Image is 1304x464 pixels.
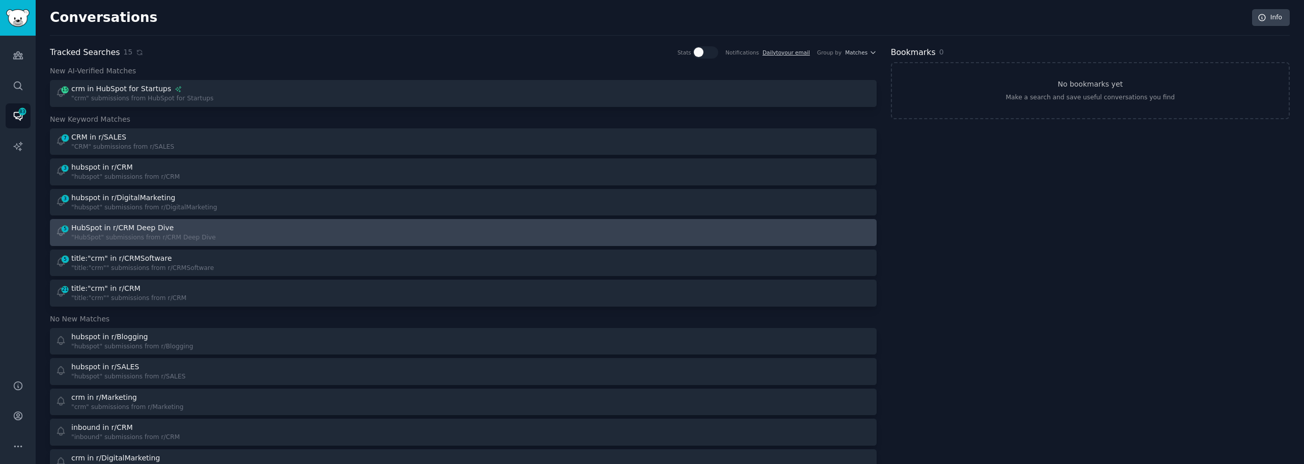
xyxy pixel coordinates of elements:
[50,328,877,355] a: hubspot in r/Blogging"hubspot" submissions from r/Blogging
[61,286,70,293] span: 21
[50,189,877,216] a: 3hubspot in r/DigitalMarketing"hubspot" submissions from r/DigitalMarketing
[50,219,877,246] a: 5HubSpot in r/CRM Deep Dive"HubSpot" submissions from r/CRM Deep Dive
[939,48,944,56] span: 0
[1006,93,1175,102] div: Make a search and save useful conversations you find
[123,47,132,58] span: 15
[50,314,110,324] span: No New Matches
[61,225,70,232] span: 5
[50,114,130,125] span: New Keyword Matches
[50,419,877,446] a: inbound in r/CRM"inbound" submissions from r/CRM
[71,84,171,94] div: crm in HubSpot for Startups
[71,422,133,433] div: inbound in r/CRM
[725,49,759,56] div: Notifications
[845,49,867,56] span: Matches
[71,143,174,152] div: "CRM" submissions from r/SALES
[817,49,841,56] div: Group by
[71,193,175,203] div: hubspot in r/DigitalMarketing
[71,283,141,294] div: title:"crm" in r/CRM
[18,108,27,115] span: 83
[50,250,877,277] a: 5title:"crm" in r/CRMSoftware"title:"crm"" submissions from r/CRMSoftware
[50,10,157,26] h2: Conversations
[61,134,70,142] span: 7
[891,46,936,59] h2: Bookmarks
[50,280,877,307] a: 21title:"crm" in r/CRM"title:"crm"" submissions from r/CRM
[1057,79,1123,90] h3: No bookmarks yet
[71,403,183,412] div: "crm" submissions from r/Marketing
[71,342,193,351] div: "hubspot" submissions from r/Blogging
[71,362,139,372] div: hubspot in r/SALES
[61,86,70,93] span: 15
[71,173,180,182] div: "hubspot" submissions from r/CRM
[71,253,172,264] div: title:"crm" in r/CRMSoftware
[71,332,148,342] div: hubspot in r/Blogging
[50,46,120,59] h2: Tracked Searches
[6,9,30,27] img: GummySearch logo
[71,294,186,303] div: "title:"crm"" submissions from r/CRM
[845,49,876,56] button: Matches
[6,103,31,128] a: 83
[50,128,877,155] a: 7CRM in r/SALES"CRM" submissions from r/SALES
[763,49,810,56] a: Dailytoyour email
[71,233,216,242] div: "HubSpot" submissions from r/CRM Deep Dive
[71,392,137,403] div: crm in r/Marketing
[61,195,70,202] span: 3
[71,223,174,233] div: HubSpot in r/CRM Deep Dive
[50,358,877,385] a: hubspot in r/SALES"hubspot" submissions from r/SALES
[71,372,185,381] div: "hubspot" submissions from r/SALES
[71,94,213,103] div: "crm" submissions from HubSpot for Startups
[71,453,160,463] div: crm in r/DigitalMarketing
[891,62,1290,119] a: No bookmarks yetMake a search and save useful conversations you find
[71,264,214,273] div: "title:"crm"" submissions from r/CRMSoftware
[71,433,180,442] div: "inbound" submissions from r/CRM
[61,256,70,263] span: 5
[1252,9,1290,26] a: Info
[71,203,217,212] div: "hubspot" submissions from r/DigitalMarketing
[71,132,126,143] div: CRM in r/SALES
[61,165,70,172] span: 3
[677,49,691,56] div: Stats
[71,162,133,173] div: hubspot in r/CRM
[50,66,136,76] span: New AI-Verified Matches
[50,389,877,416] a: crm in r/Marketing"crm" submissions from r/Marketing
[50,158,877,185] a: 3hubspot in r/CRM"hubspot" submissions from r/CRM
[50,80,877,107] a: 15crm in HubSpot for Startups"crm" submissions from HubSpot for Startups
